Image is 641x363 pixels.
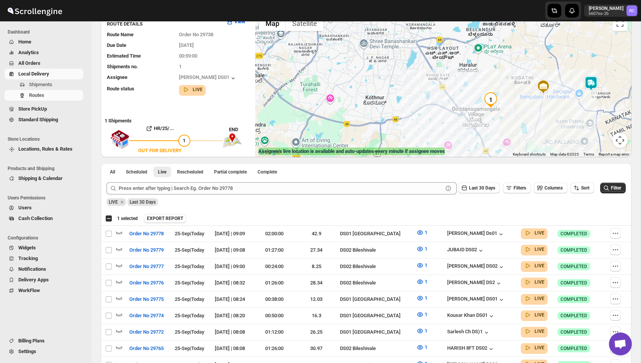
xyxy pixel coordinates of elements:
img: shop.svg [110,125,129,154]
div: [DATE] | 08:24 [215,296,251,303]
span: Shipping & Calendar [18,175,63,181]
text: RC [629,8,635,13]
button: Shipments [5,79,83,90]
div: DS02 Bileshivale [340,263,412,270]
b: LIVE [535,263,544,268]
b: LIVE [535,312,544,318]
div: END [229,126,251,133]
span: Order No 29765 [129,345,164,352]
span: 1 [425,262,427,268]
input: Press enter after typing | Search Eg. Order No 29778 [119,182,443,194]
div: 26.25 [298,328,335,336]
span: 1 [425,328,427,334]
span: Billing Plans [18,338,45,344]
span: COMPLETED [560,345,587,352]
span: Tracking [18,255,38,261]
span: Order No 29738 [179,32,213,37]
button: 1 [412,226,432,239]
button: LIVE [524,229,544,237]
div: [DATE] | 08:08 [215,328,251,336]
span: Rescheduled [177,169,203,175]
span: 1 [425,279,427,284]
button: LIVE [524,246,544,253]
span: Delivery Apps [18,277,49,283]
span: LIVE [109,199,118,205]
a: Report a map error [599,152,629,156]
span: Filter [611,185,621,191]
button: 1 [412,276,432,288]
button: [PERSON_NAME] DS2 [447,279,502,287]
span: Standard Shipping [18,117,58,122]
h3: ROUTE DETAILS [107,20,220,28]
span: Shipments [29,82,52,87]
b: LIVE [535,296,544,301]
button: Order No 29774 [125,310,168,322]
button: [PERSON_NAME] Ds01 [447,230,505,238]
button: View [221,16,250,28]
button: Shipping & Calendar [5,173,83,184]
span: [DATE] [179,42,194,48]
b: LIVE [193,87,203,92]
span: Locations, Rules & Rates [18,146,72,152]
div: 30.97 [298,345,335,352]
button: Routes [5,90,83,101]
span: 1 [425,246,427,252]
div: DS01 [GEOGRAPHIC_DATA] [340,312,412,320]
span: 25-Sep | Today [175,263,204,269]
div: [DATE] | 09:00 [215,263,251,270]
span: 25-Sep | Today [175,231,204,236]
span: 1 selected [117,215,138,222]
button: Order No 29775 [125,293,168,305]
b: LIVE [535,329,544,334]
span: 1 [179,64,182,69]
span: Cash Collection [18,215,53,221]
span: Order No 29776 [129,279,164,287]
span: COMPLETED [560,280,587,286]
button: Locations, Rules & Rates [5,144,83,154]
span: Rahul Chopra [627,5,637,16]
div: 01:27:00 [256,246,293,254]
div: 01:12:00 [256,328,293,336]
button: Users [5,202,83,213]
button: LIVE [182,86,203,93]
a: Terms (opens in new tab) [583,152,594,156]
div: 00:38:00 [256,296,293,303]
div: 12.03 [298,296,335,303]
span: Home [18,39,31,45]
button: Sort [570,183,594,193]
span: Due Date [107,42,126,48]
div: [PERSON_NAME] DS01 [447,296,505,304]
div: 01:26:00 [256,345,293,352]
span: Map data ©2025 [550,152,579,156]
span: Dashboard [8,29,86,35]
button: Show satellite imagery [286,16,324,31]
span: Route status [107,86,134,92]
span: EXPORT REPORT [147,215,183,222]
button: Last 30 Days [458,183,500,193]
button: 1 [412,292,432,304]
button: [PERSON_NAME] DS02 [447,263,505,271]
span: Filters [514,185,526,191]
div: [DATE] | 09:09 [215,230,251,238]
span: 1 [425,344,427,350]
div: [PERSON_NAME] DS01 [179,74,237,82]
button: Delivery Apps [5,275,83,285]
div: HARISH 8FT DS02 [447,345,495,353]
span: COMPLETED [560,296,587,302]
img: Google [257,147,282,157]
button: JUBAID DS02 [447,247,485,254]
button: LIVE [524,344,544,352]
button: Analytics [5,47,83,58]
span: 25-Sep | Today [175,280,204,286]
span: 1 [183,138,185,143]
div: Kousar Khan DS01 [447,312,495,320]
span: COMPLETED [560,263,587,270]
span: 00:59:00 [179,53,197,59]
button: WorkFlow [5,285,83,296]
img: ScrollEngine [6,1,63,20]
div: [DATE] | 09:08 [215,246,251,254]
button: LIVE [524,262,544,270]
button: EXPORT REPORT [144,214,186,223]
div: Open chat [609,332,632,355]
